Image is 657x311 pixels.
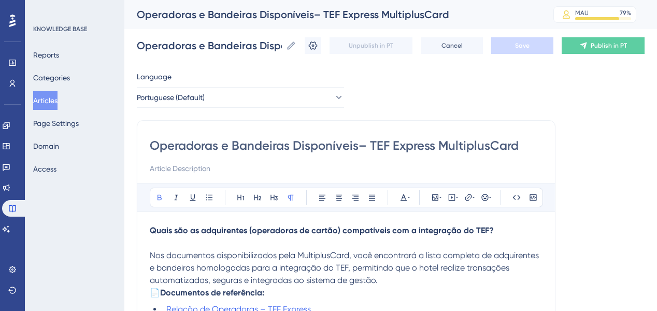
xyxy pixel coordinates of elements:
button: Access [33,160,56,178]
span: 📄 [150,288,160,298]
input: Article Name [137,38,282,53]
strong: Quais são as adquirentes (operadoras de cartão) compatíveis com a integração do TEF? [150,225,494,235]
div: 79 % [620,9,631,17]
button: Portuguese (Default) [137,87,344,108]
span: Unpublish in PT [349,41,393,50]
span: Cancel [441,41,463,50]
span: Language [137,70,172,83]
span: Portuguese (Default) [137,91,205,104]
button: Save [491,37,553,54]
span: Publish in PT [591,41,627,50]
span: Save [515,41,530,50]
button: Cancel [421,37,483,54]
input: Article Title [150,137,542,154]
button: Categories [33,68,70,87]
div: Operadoras e Bandeiras Disponíveis– TEF Express MultiplusCard [137,7,527,22]
button: Unpublish in PT [330,37,412,54]
button: Articles [33,91,58,110]
input: Article Description [150,162,542,175]
button: Domain [33,137,59,155]
strong: Documentos de referência: [160,288,264,298]
span: Nos documentos disponibilizados pela MultiplusCard, você encontrará a lista completa de adquirent... [150,250,541,285]
button: Publish in PT [562,37,645,54]
button: Page Settings [33,114,79,133]
div: KNOWLEDGE BASE [33,25,87,33]
button: Reports [33,46,59,64]
div: MAU [575,9,589,17]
